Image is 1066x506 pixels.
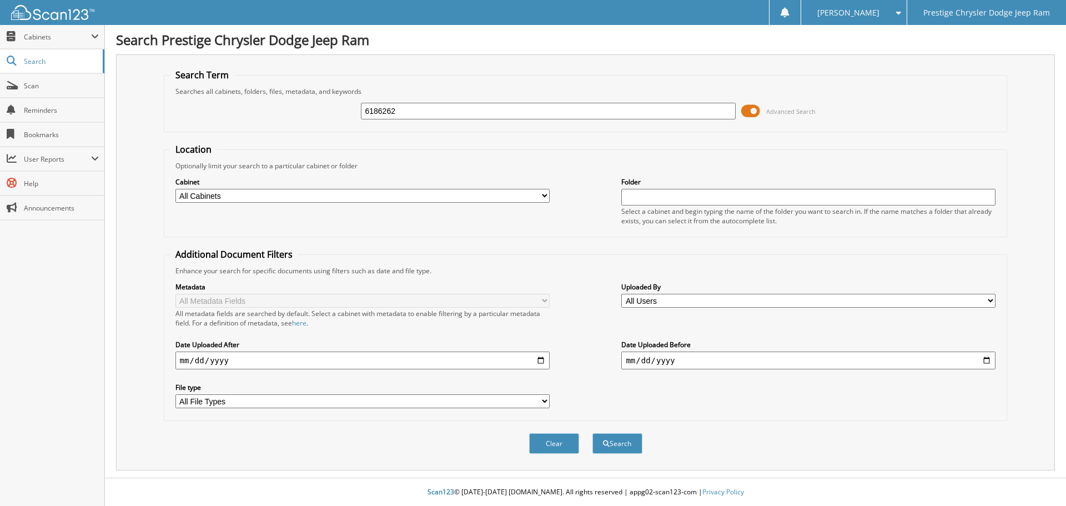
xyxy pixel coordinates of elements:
[621,340,995,349] label: Date Uploaded Before
[170,69,234,81] legend: Search Term
[175,309,550,328] div: All metadata fields are searched by default. Select a cabinet with metadata to enable filtering b...
[116,31,1055,49] h1: Search Prestige Chrysler Dodge Jeep Ram
[817,9,879,16] span: [PERSON_NAME]
[24,179,99,188] span: Help
[923,9,1050,16] span: Prestige Chrysler Dodge Jeep Ram
[621,177,995,187] label: Folder
[702,487,744,497] a: Privacy Policy
[175,383,550,392] label: File type
[170,161,1002,171] div: Optionally limit your search to a particular cabinet or folder
[24,203,99,213] span: Announcements
[24,106,99,115] span: Reminders
[24,81,99,91] span: Scan
[175,352,550,369] input: start
[766,107,816,116] span: Advanced Search
[170,248,298,260] legend: Additional Document Filters
[592,433,642,454] button: Search
[621,207,995,226] div: Select a cabinet and begin typing the name of the folder you want to search in. If the name match...
[105,479,1066,506] div: © [DATE]-[DATE] [DOMAIN_NAME]. All rights reserved | appg02-scan123-com |
[24,130,99,139] span: Bookmarks
[170,87,1002,96] div: Searches all cabinets, folders, files, metadata, and keywords
[11,5,94,20] img: scan123-logo-white.svg
[170,143,217,156] legend: Location
[621,352,995,369] input: end
[428,487,454,497] span: Scan123
[1010,453,1066,506] iframe: Chat Widget
[24,154,91,164] span: User Reports
[24,57,97,66] span: Search
[175,340,550,349] label: Date Uploaded After
[621,282,995,292] label: Uploaded By
[24,32,91,42] span: Cabinets
[175,282,550,292] label: Metadata
[170,266,1002,275] div: Enhance your search for specific documents using filters such as date and file type.
[292,318,306,328] a: here
[529,433,579,454] button: Clear
[175,177,550,187] label: Cabinet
